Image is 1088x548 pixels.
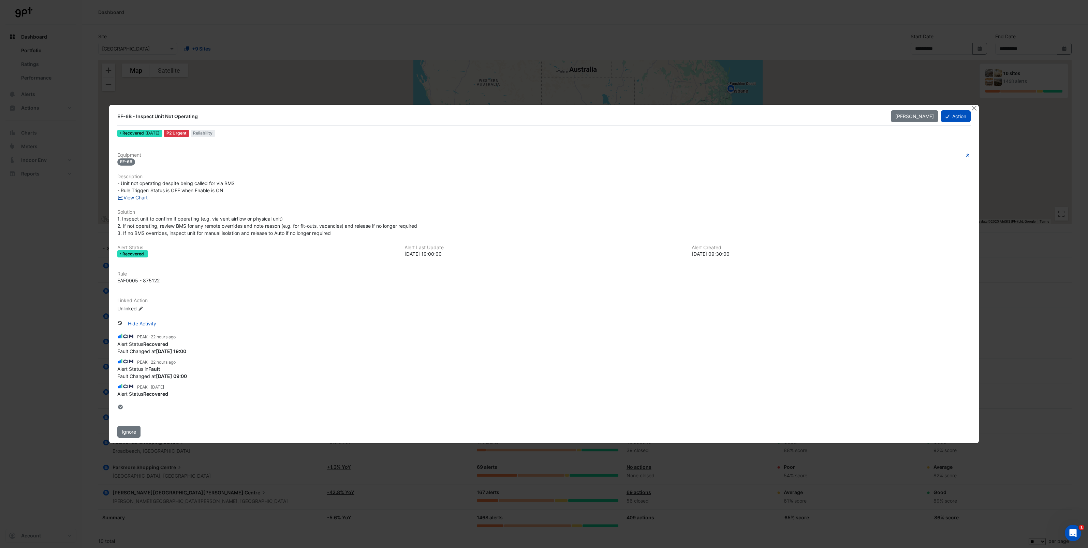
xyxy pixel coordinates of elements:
[164,130,189,137] div: P2 Urgent
[143,341,168,347] strong: Recovered
[151,360,176,365] span: 2025-10-02 10:22:43
[970,105,977,112] button: Close
[145,130,160,136] span: Wed 01-Oct-2025 19:00 AEST
[941,110,971,122] button: Action
[692,245,971,251] h6: Alert Created
[123,318,161,329] button: Hide Activity
[137,359,176,365] small: PEAK -
[117,358,134,365] img: CIM
[117,195,148,200] a: View Chart
[117,373,187,379] span: Fault Changed at
[117,245,396,251] h6: Alert Status
[117,333,134,340] img: CIM
[117,426,141,438] button: Ignore
[117,298,971,304] h6: Linked Action
[122,131,145,135] span: Recovered
[1079,525,1084,530] span: 1
[138,306,143,311] fa-icon: Edit Linked Action
[137,334,176,340] small: PEAK -
[156,373,187,379] strong: 2025-10-01 09:00:00
[148,366,160,372] strong: Fault
[117,405,123,409] fa-layers: More
[405,250,683,257] div: [DATE] 19:00:00
[1065,525,1081,541] iframe: Intercom live chat
[117,158,135,166] span: EF-6B
[191,130,216,137] span: Reliability
[117,391,168,397] span: Alert Status
[151,384,164,390] span: 2025-10-01 10:22:00
[137,384,164,390] small: PEAK -
[117,277,160,284] div: EAF0005 - 875122
[122,252,145,256] span: Recovered
[156,348,186,354] strong: 2025-10-01 19:00:00
[143,391,168,397] strong: Recovered
[117,180,235,193] span: - Unit not operating despite being called for via BMS - Rule Trigger: Status is OFF when Enable i...
[117,174,971,180] h6: Description
[117,341,168,347] span: Alert Status
[692,250,971,257] div: [DATE] 09:30:00
[117,305,199,312] div: Unlinked
[117,366,160,372] span: Alert Status in
[117,216,417,236] span: 1. Inspect unit to confirm if operating (e.g. via vent airflow or physical unit) 2. If not operat...
[122,429,136,435] span: Ignore
[117,271,971,277] h6: Rule
[117,383,134,390] img: CIM
[151,334,176,339] span: 2025-10-02 10:22:44
[891,110,938,122] button: [PERSON_NAME]
[117,348,186,354] span: Fault Changed at
[895,113,934,119] span: [PERSON_NAME]
[405,245,683,251] h6: Alert Last Update
[117,113,883,120] div: EF-6B - Inspect Unit Not Operating
[117,152,971,158] h6: Equipment
[117,209,971,215] h6: Solution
